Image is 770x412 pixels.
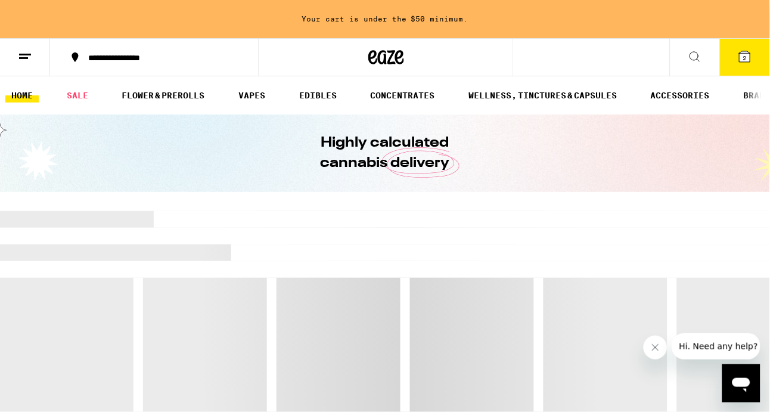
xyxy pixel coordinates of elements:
[430,101,443,114] img: 81f27c5c-57f6-44aa-9514-2feda04d171f.png
[434,1,498,47] img: Vector.png
[720,39,770,76] button: 2
[645,88,716,103] a: ACCESSORIES
[365,88,441,103] a: CONCENTRATES
[311,43,463,80] button: Redirect to URL
[6,15,42,49] img: smile_yellow.png
[287,133,483,174] h1: Highly calculated cannabis delivery
[232,88,271,103] a: VAPES
[743,54,747,61] span: 2
[722,364,760,402] iframe: Button to launch messaging window
[116,88,211,103] a: FLOWER & PREROLLS
[462,88,623,103] a: WELLNESS, TINCTURES & CAPSULES
[54,38,277,68] div: Give $30, Get $40!
[56,67,201,97] div: Refer a friend with [PERSON_NAME]
[293,88,343,103] a: EDIBLES
[61,88,94,103] a: SALE
[644,336,667,360] iframe: Close message
[45,94,57,106] img: star.png
[672,333,760,360] iframe: Message from company
[5,88,39,103] a: HOME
